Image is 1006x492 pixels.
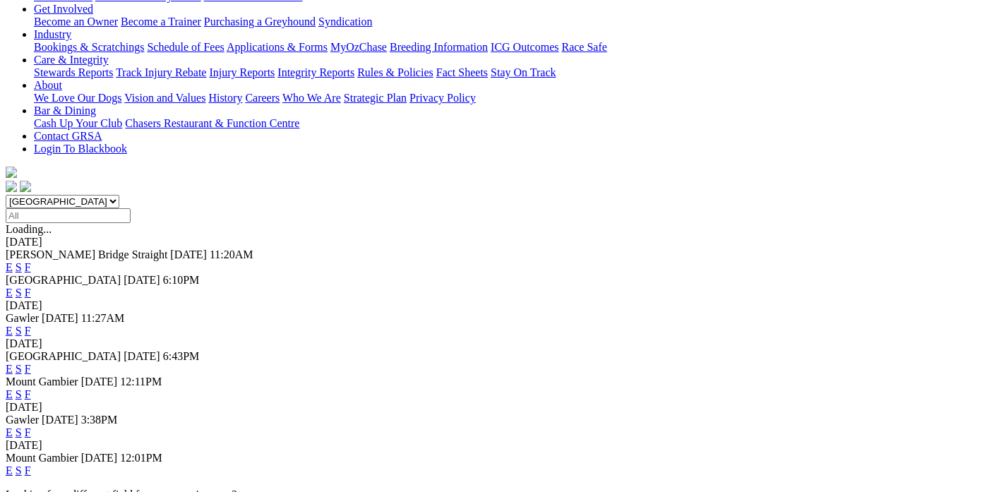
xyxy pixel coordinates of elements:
[34,28,71,40] a: Industry
[121,16,201,28] a: Become a Trainer
[436,66,488,78] a: Fact Sheets
[282,92,341,104] a: Who We Are
[81,414,118,426] span: 3:38PM
[120,452,162,464] span: 12:01PM
[124,350,160,362] span: [DATE]
[147,41,224,53] a: Schedule of Fees
[6,452,78,464] span: Mount Gambier
[34,117,1000,130] div: Bar & Dining
[34,143,127,155] a: Login To Blackbook
[124,274,160,286] span: [DATE]
[34,41,144,53] a: Bookings & Scratchings
[125,117,299,129] a: Chasers Restaurant & Function Centre
[16,426,22,438] a: S
[34,54,109,66] a: Care & Integrity
[25,261,31,273] a: F
[6,376,78,388] span: Mount Gambier
[561,41,606,53] a: Race Safe
[25,287,31,299] a: F
[357,66,433,78] a: Rules & Policies
[34,16,118,28] a: Become an Owner
[34,104,96,116] a: Bar & Dining
[6,350,121,362] span: [GEOGRAPHIC_DATA]
[277,66,354,78] a: Integrity Reports
[16,388,22,400] a: S
[16,261,22,273] a: S
[34,79,62,91] a: About
[163,274,200,286] span: 6:10PM
[20,181,31,192] img: twitter.svg
[120,376,162,388] span: 12:11PM
[208,92,242,104] a: History
[6,363,13,375] a: E
[6,388,13,400] a: E
[6,274,121,286] span: [GEOGRAPHIC_DATA]
[34,92,1000,104] div: About
[25,464,31,476] a: F
[16,287,22,299] a: S
[81,312,125,324] span: 11:27AM
[34,16,1000,28] div: Get Involved
[170,248,207,260] span: [DATE]
[6,414,39,426] span: Gawler
[42,312,78,324] span: [DATE]
[6,248,167,260] span: [PERSON_NAME] Bridge Straight
[491,66,556,78] a: Stay On Track
[81,376,118,388] span: [DATE]
[6,261,13,273] a: E
[34,66,113,78] a: Stewards Reports
[6,325,13,337] a: E
[25,426,31,438] a: F
[163,350,200,362] span: 6:43PM
[42,414,78,426] span: [DATE]
[16,363,22,375] a: S
[6,208,131,223] input: Select date
[6,439,1000,452] div: [DATE]
[6,167,17,178] img: logo-grsa-white.png
[124,92,205,104] a: Vision and Values
[34,92,121,104] a: We Love Our Dogs
[34,66,1000,79] div: Care & Integrity
[16,464,22,476] a: S
[81,452,118,464] span: [DATE]
[204,16,316,28] a: Purchasing a Greyhound
[6,287,13,299] a: E
[6,181,17,192] img: facebook.svg
[210,248,253,260] span: 11:20AM
[344,92,407,104] a: Strategic Plan
[390,41,488,53] a: Breeding Information
[116,66,206,78] a: Track Injury Rebate
[491,41,558,53] a: ICG Outcomes
[209,66,275,78] a: Injury Reports
[318,16,372,28] a: Syndication
[409,92,476,104] a: Privacy Policy
[330,41,387,53] a: MyOzChase
[25,325,31,337] a: F
[34,117,122,129] a: Cash Up Your Club
[34,3,93,15] a: Get Involved
[6,401,1000,414] div: [DATE]
[6,299,1000,312] div: [DATE]
[25,363,31,375] a: F
[6,236,1000,248] div: [DATE]
[16,325,22,337] a: S
[25,388,31,400] a: F
[6,312,39,324] span: Gawler
[34,130,102,142] a: Contact GRSA
[6,223,52,235] span: Loading...
[227,41,328,53] a: Applications & Forms
[34,41,1000,54] div: Industry
[245,92,280,104] a: Careers
[6,426,13,438] a: E
[6,337,1000,350] div: [DATE]
[6,464,13,476] a: E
